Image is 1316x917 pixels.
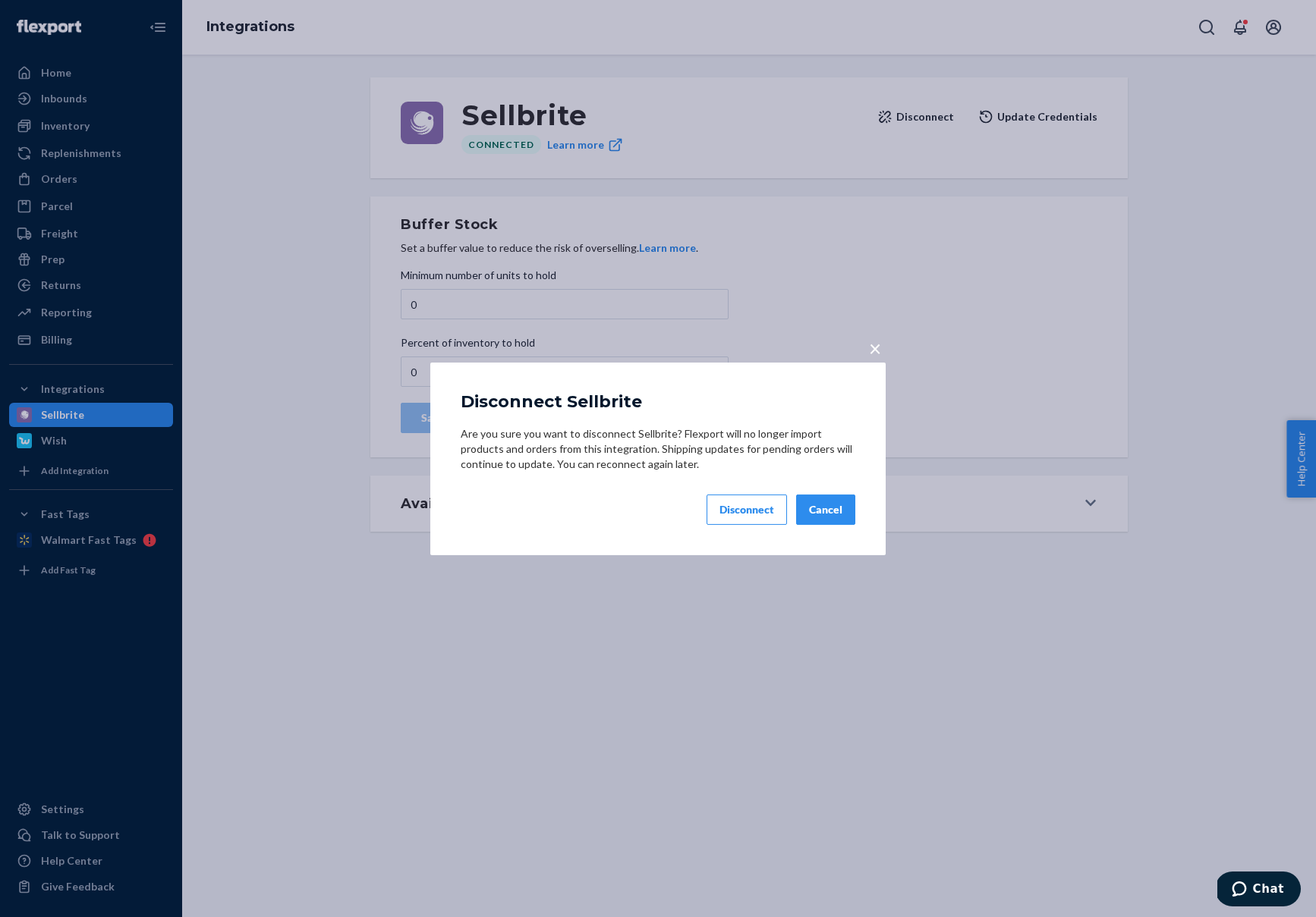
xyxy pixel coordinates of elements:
[707,495,787,525] button: Disconnect
[796,495,855,525] button: Cancel
[719,502,774,517] div: Disconnect
[461,392,642,410] h5: Disconnect Sellbrite
[1217,871,1301,909] iframe: Opens a widget where you can chat to one of our agents
[461,426,855,472] p: Are you sure you want to disconnect Sellbrite? Flexport will no longer import products and orders...
[869,334,881,360] span: ×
